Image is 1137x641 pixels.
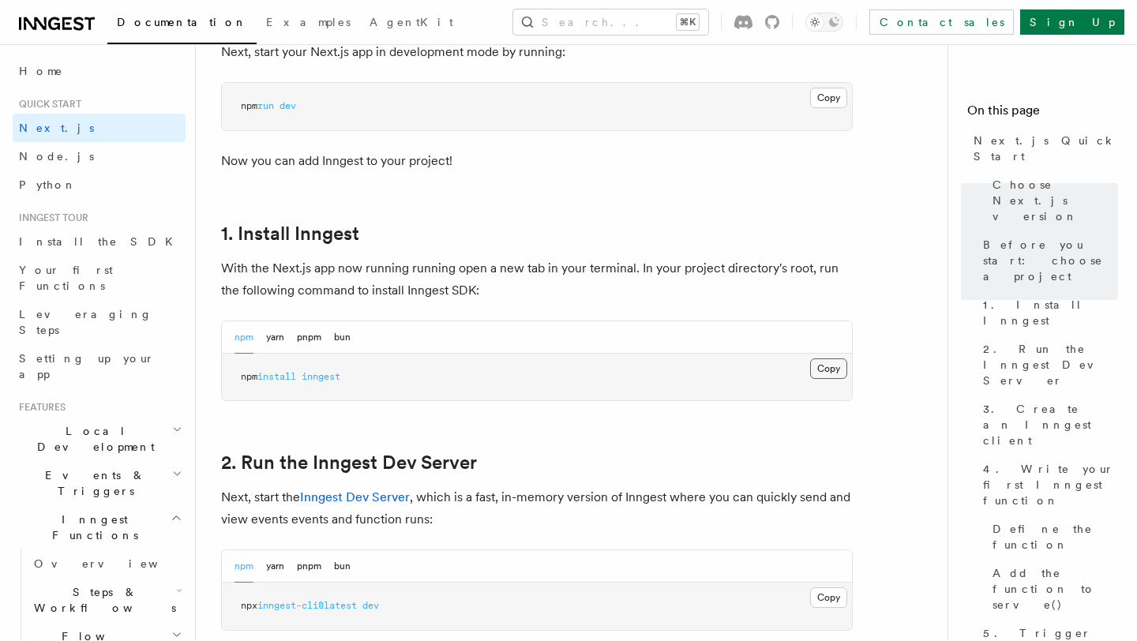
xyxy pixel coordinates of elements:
a: Add the function to serve() [986,559,1118,619]
span: 2. Run the Inngest Dev Server [983,341,1118,388]
a: 2. Run the Inngest Dev Server [221,452,477,474]
button: yarn [266,321,284,354]
span: Your first Functions [19,264,113,292]
a: 4. Write your first Inngest function [977,455,1118,515]
span: Next.js Quick Start [974,133,1118,164]
a: Next.js [13,114,186,142]
a: Documentation [107,5,257,44]
button: npm [235,321,253,354]
span: dev [362,600,379,611]
a: Before you start: choose a project [977,231,1118,291]
a: Node.js [13,142,186,171]
a: Setting up your app [13,344,186,388]
a: Leveraging Steps [13,300,186,344]
kbd: ⌘K [677,14,699,30]
span: Install the SDK [19,235,182,248]
a: Next.js Quick Start [967,126,1118,171]
span: inngest [302,371,340,382]
a: Sign Up [1020,9,1124,35]
button: bun [334,550,351,583]
a: Your first Functions [13,256,186,300]
a: Define the function [986,515,1118,559]
a: 1. Install Inngest [977,291,1118,335]
span: npm [241,371,257,382]
a: AgentKit [360,5,463,43]
button: Toggle dark mode [805,13,843,32]
a: Examples [257,5,360,43]
a: Inngest Dev Server [300,489,410,504]
a: Choose Next.js version [986,171,1118,231]
span: install [257,371,296,382]
button: Copy [810,587,847,608]
a: Install the SDK [13,227,186,256]
span: Documentation [117,16,247,28]
button: npm [235,550,253,583]
span: Features [13,401,66,414]
button: Local Development [13,417,186,461]
span: Quick start [13,98,81,111]
span: inngest-cli@latest [257,600,357,611]
span: Define the function [993,521,1118,553]
span: Python [19,178,77,191]
a: 3. Create an Inngest client [977,395,1118,455]
span: 4. Write your first Inngest function [983,461,1118,508]
button: yarn [266,550,284,583]
p: Now you can add Inngest to your project! [221,150,853,172]
p: With the Next.js app now running running open a new tab in your terminal. In your project directo... [221,257,853,302]
span: AgentKit [370,16,453,28]
button: pnpm [297,550,321,583]
button: Steps & Workflows [28,578,186,622]
span: Events & Triggers [13,467,172,499]
button: pnpm [297,321,321,354]
span: Leveraging Steps [19,308,152,336]
span: Inngest tour [13,212,88,224]
a: Contact sales [869,9,1014,35]
span: Before you start: choose a project [983,237,1118,284]
button: Copy [810,88,847,108]
span: npx [241,600,257,611]
button: Inngest Functions [13,505,186,549]
button: bun [334,321,351,354]
a: 2. Run the Inngest Dev Server [977,335,1118,395]
span: Choose Next.js version [993,177,1118,224]
span: 3. Create an Inngest client [983,401,1118,448]
span: Setting up your app [19,352,155,380]
a: Home [13,57,186,85]
span: Local Development [13,423,172,455]
span: Home [19,63,63,79]
a: Overview [28,549,186,578]
span: run [257,100,274,111]
h4: On this page [967,101,1118,126]
span: npm [241,100,257,111]
span: Overview [34,557,197,570]
button: Search...⌘K [513,9,708,35]
p: Next, start your Next.js app in development mode by running: [221,41,853,63]
span: Node.js [19,150,94,163]
span: 1. Install Inngest [983,297,1118,328]
button: Events & Triggers [13,461,186,505]
span: Next.js [19,122,94,134]
span: Inngest Functions [13,512,171,543]
button: Copy [810,358,847,379]
span: dev [280,100,296,111]
span: Add the function to serve() [993,565,1118,613]
p: Next, start the , which is a fast, in-memory version of Inngest where you can quickly send and vi... [221,486,853,530]
a: 1. Install Inngest [221,223,359,245]
a: Python [13,171,186,199]
span: Examples [266,16,351,28]
span: Steps & Workflows [28,584,176,616]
